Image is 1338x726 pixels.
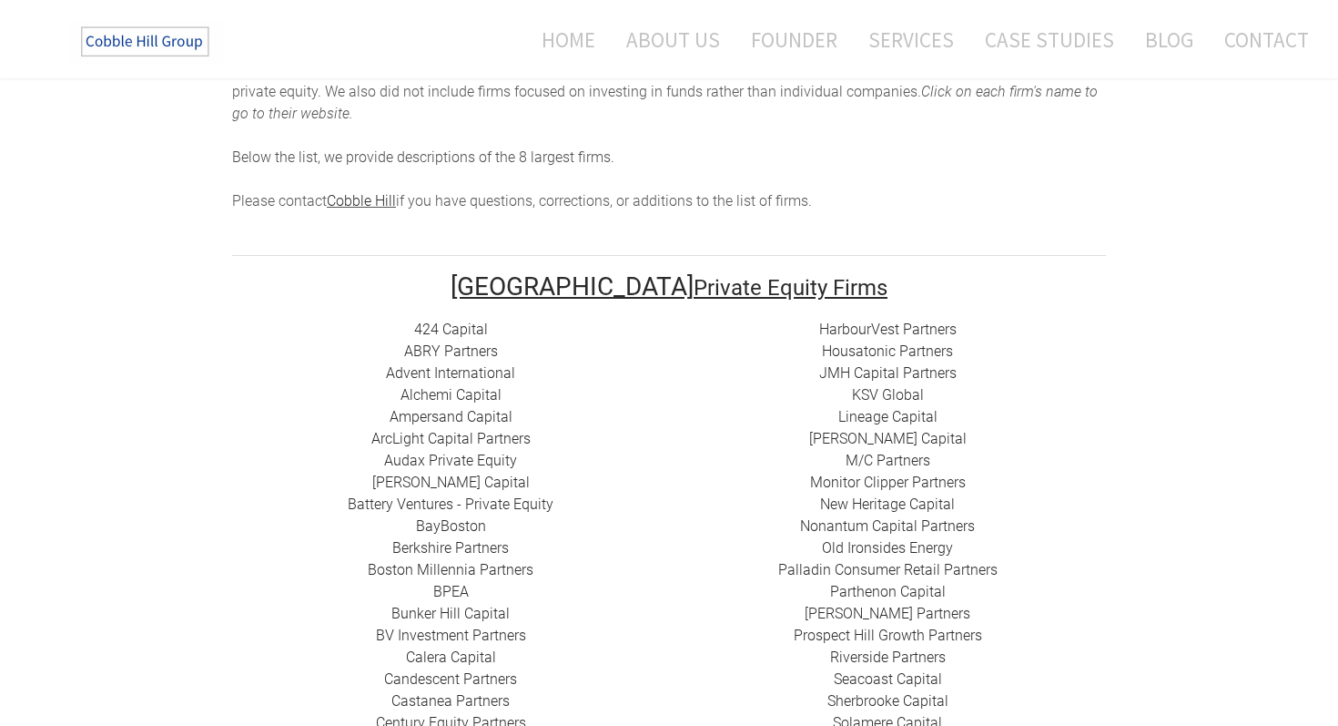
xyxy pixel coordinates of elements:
a: ​JMH Capital Partners [819,364,957,382]
a: ​ArcLight Capital Partners [371,430,531,447]
a: Riverside Partners [830,649,946,666]
a: Audax Private Equity [384,452,517,469]
a: BayBoston [416,517,486,535]
a: [PERSON_NAME] Capital [372,474,530,491]
a: [PERSON_NAME] Capital [809,430,967,447]
a: HarbourVest Partners [819,321,957,338]
a: About Us [613,15,734,64]
a: ​Sherbrooke Capital​ [827,692,948,710]
a: Blog [1131,15,1207,64]
a: Lineage Capital [838,408,938,425]
a: 424 Capital [414,321,488,338]
a: Housatonic Partners [822,343,953,360]
a: BPEA [433,583,469,600]
a: ​Castanea Partners [391,692,510,710]
a: BV Investment Partners [376,627,526,644]
span: Please contact if you have questions, corrections, or additions to the list of firms. [232,192,812,210]
a: ​M/C Partners [846,452,930,469]
a: New Heritage Capital [820,496,955,513]
font: Private Equity Firms [694,275,887,301]
a: Home [514,15,609,64]
a: Services [855,15,968,64]
a: ​Bunker Hill Capital [391,605,510,622]
a: Palladin Consumer Retail Partners [778,561,998,578]
a: Cobble Hill [327,192,396,210]
a: Prospect Hill Growth Partners [794,627,982,644]
a: Nonantum Capital Partners [800,517,975,535]
a: Boston Millennia Partners [368,561,533,578]
a: ​[PERSON_NAME] Partners [805,605,970,622]
div: he top 69 private equity firms, growth equity funds, and mezzanine lenders with offices in [GEOGR... [232,37,1106,212]
a: Berkshire Partners [392,539,509,557]
a: Battery Ventures - Private Equity [348,496,553,513]
a: Alchemi Capital [400,386,502,404]
a: Advent International [386,364,515,382]
font: [GEOGRAPHIC_DATA] [451,271,694,302]
img: The Cobble Hill Group LLC [69,19,224,65]
a: Seacoast Capital [834,670,942,688]
a: ​Old Ironsides Energy [822,539,953,557]
a: ​ABRY Partners [404,343,498,360]
a: Candescent Partners [384,670,517,688]
a: Founder [737,15,851,64]
a: ​Monitor Clipper Partners [810,474,966,491]
a: ​Parthenon Capital [830,583,946,600]
a: ​KSV Global [852,386,924,404]
a: Case Studies [971,15,1128,64]
a: Calera Capital [406,649,496,666]
a: Contact [1211,15,1309,64]
a: ​Ampersand Capital [390,408,512,425]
